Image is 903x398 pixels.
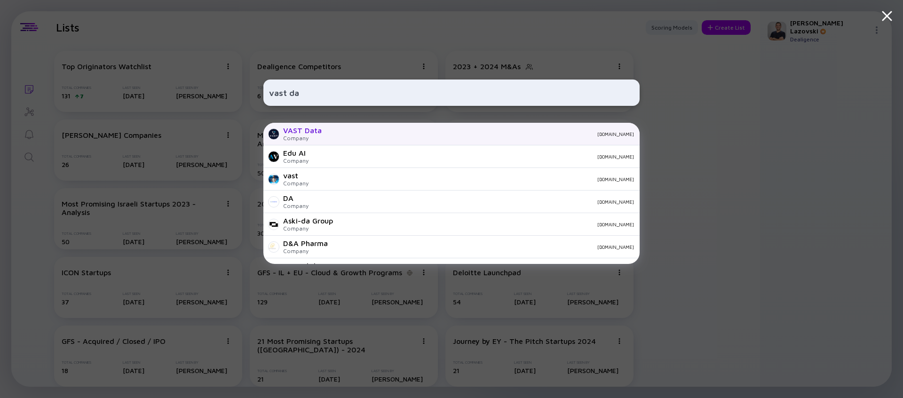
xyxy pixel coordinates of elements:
input: Search Company or Investor... [269,84,634,101]
div: Company [283,247,328,255]
div: vast [283,171,309,180]
div: D&A Pharma [283,239,328,247]
div: [DOMAIN_NAME] [329,131,634,137]
div: Company [283,225,333,232]
div: Aski-da Group [283,216,333,225]
div: Company [283,180,309,187]
div: Company [283,135,322,142]
div: Central da Visão [283,262,341,270]
div: Edu AI [283,149,309,157]
div: DA [283,194,309,202]
div: [DOMAIN_NAME] [316,154,634,159]
div: VAST Data [283,126,322,135]
div: Company [283,202,309,209]
div: [DOMAIN_NAME] [316,199,634,205]
div: [DOMAIN_NAME] [341,222,634,227]
div: Company [283,157,309,164]
div: [DOMAIN_NAME] [335,244,634,250]
div: [DOMAIN_NAME] [316,176,634,182]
